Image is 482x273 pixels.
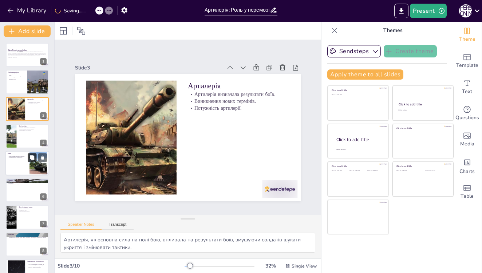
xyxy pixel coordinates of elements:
[262,262,279,269] div: 32 %
[453,74,482,100] div: Додати текстові поля
[199,130,217,231] p: Виникнення нових термінів.
[460,140,474,148] span: Media
[60,222,102,230] button: Speaker Notes
[332,170,348,172] div: Click to add text
[27,100,47,101] p: Артилерія визначала результати боїв.
[19,125,47,127] p: Хімічна зброя
[455,114,479,122] span: Questions
[8,233,47,236] p: Висновки
[396,127,449,130] div: Click to add title
[77,27,86,35] span: Позиція
[332,165,384,168] div: Click to add title
[40,193,47,200] div: 6
[58,262,185,269] div: Slide 3 / 10
[58,25,69,37] div: Макет
[459,4,472,17] div: А [PERSON_NAME]
[8,181,47,183] p: Зміна ролі авіації.
[8,73,25,76] p: Стрілецька зброя була основною в армії.
[327,69,403,80] button: Apply theme to all slides
[6,232,49,256] div: https://cdn.sendsteps.com/images/logo/sendsteps_logo_white.pnghttps://cdn.sendsteps.com/images/lo...
[193,129,210,230] p: Потужність артилерії.
[453,127,482,153] div: Додайте зображення, графіку, фігури або відео
[19,210,47,211] p: Втрати від атак.
[240,21,262,168] div: Slide 3
[6,124,49,148] div: https://cdn.sendsteps.com/images/logo/sendsteps_logo_white.pnghttps://cdn.sendsteps.com/images/lo...
[38,153,47,162] button: Видалити слайд
[425,170,448,172] div: Click to add text
[8,71,25,73] p: Стрілецька зброя
[40,112,47,119] div: 3
[459,4,472,18] button: А [PERSON_NAME]
[340,22,445,39] p: Themes
[6,43,49,67] div: https://cdn.sendsteps.com/images/logo/sendsteps_logo_white.pnghttps://cdn.sendsteps.com/images/lo...
[28,153,36,162] button: Дубльовати слайд
[27,98,47,100] p: Артилерія
[4,25,51,37] button: Add slide
[8,51,47,57] p: Перша світова війна ([DATE]–[DATE]) була одним із наймасштабніших конфліктів ХХ століття. Вона зм...
[8,184,47,185] p: Стратегічна роль авіації.
[453,179,482,205] div: Додати таблицю
[453,100,482,127] div: Отримуйте інформацію в режимі реального часу від своєї аудиторії
[461,192,474,200] span: Table
[453,153,482,179] div: Додати діаграми та графіки
[8,157,27,158] p: Основи мобільної бронетехніки.
[459,168,475,176] span: Charts
[8,49,27,51] strong: Зброя Першої світової війни
[8,179,47,181] p: Авіація
[19,211,47,212] p: Загроза для перевезень.
[396,170,419,172] div: Click to add text
[456,61,478,69] span: Template
[27,264,47,268] p: Чи є у вас запитання щодо теми? Які аспекти вас найбільше зацікавили? [PERSON_NAME] обговоримо!
[8,235,47,239] p: Перша світова війна стала етапом, що визначив нові військові технології та стратегії. Впровадженн...
[410,4,446,18] button: Present
[19,208,47,210] p: Зміна морських битв.
[27,103,47,104] p: Потужність артилерії.
[19,127,47,129] p: Перший використання хімічної зброї.
[459,35,475,43] span: Theme
[6,178,49,202] div: https://cdn.sendsteps.com/images/logo/sendsteps_logo_white.pnghttps://cdn.sendsteps.com/images/lo...
[384,45,437,57] button: Create theme
[8,76,25,77] p: Кулемети змінили тактику бою.
[19,130,47,131] p: Необхідність у протигазах.
[332,94,384,96] div: Click to add text
[40,221,47,227] div: 7
[40,58,47,65] div: 1
[8,155,27,157] p: Психологічний ефект на противника.
[205,5,270,15] input: Вставити заголовок
[399,102,447,107] div: Click to add title
[55,7,86,14] div: Saving......
[367,170,384,172] div: Click to add text
[292,263,317,269] span: Single View
[336,136,383,142] div: Click to add title
[6,205,49,229] div: https://cdn.sendsteps.com/images/logo/sendsteps_logo_white.pnghttps://cdn.sendsteps.com/images/lo...
[462,88,472,96] span: Text
[40,140,47,146] div: 4
[453,48,482,74] div: Додайте готові слайди
[336,148,382,150] div: Click to add body
[213,131,234,233] p: Артилерія
[207,131,224,232] p: Артилерія визначала результати боїв.
[5,151,49,176] div: https://cdn.sendsteps.com/images/logo/sendsteps_logo_white.pnghttps://cdn.sendsteps.com/images/lo...
[8,152,27,154] p: Танки
[453,22,482,48] div: Змінити загальну тему
[27,101,47,103] p: Виникнення нових термінів.
[19,129,47,130] p: Психологічний ефект на солдатів.
[40,166,47,173] div: 5
[5,5,50,16] button: My Library
[40,248,47,254] div: 8
[327,45,381,57] button: Sendsteps
[60,233,315,253] textarea: Артилерія, як основна сила на полі бою, впливала на результати боїв, змушуючи солдатів шукати укр...
[398,109,447,111] div: Click to add text
[396,165,449,168] div: Click to add title
[102,222,134,230] button: Transcript
[8,57,47,58] p: Generated with [URL]
[19,206,47,209] p: Флот і підводні човни
[8,182,47,184] p: Відомі асі.
[6,70,49,94] div: https://cdn.sendsteps.com/images/logo/sendsteps_logo_white.pnghttps://cdn.sendsteps.com/images/lo...
[8,77,25,80] p: Технології зброї вплинули на результати боїв.
[394,4,408,18] button: Експортувати до PowerPoint
[8,154,27,156] p: Перший використання танків.
[27,260,47,262] p: Запитання та обговорення
[40,85,47,92] div: 2
[332,89,384,92] div: Click to add title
